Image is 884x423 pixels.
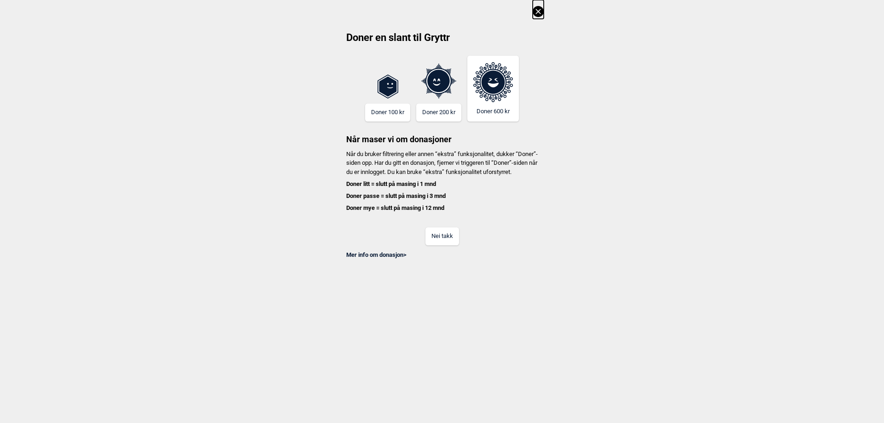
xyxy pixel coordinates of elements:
[340,31,544,51] h2: Doner en slant til Gryttr
[340,122,544,145] h3: Når maser vi om donasjoner
[365,104,410,122] button: Doner 100 kr
[346,192,446,199] b: Doner passe = slutt på masing i 3 mnd
[340,150,544,213] p: Når du bruker filtrering eller annen “ekstra” funksjonalitet, dukker “Doner”-siden opp. Har du gi...
[467,56,519,122] button: Doner 600 kr
[346,251,407,258] a: Mer info om donasjon>
[346,180,436,187] b: Doner litt = slutt på masing i 1 mnd
[425,227,459,245] button: Nei takk
[346,204,444,211] b: Doner mye = slutt på masing i 12 mnd
[416,104,461,122] button: Doner 200 kr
